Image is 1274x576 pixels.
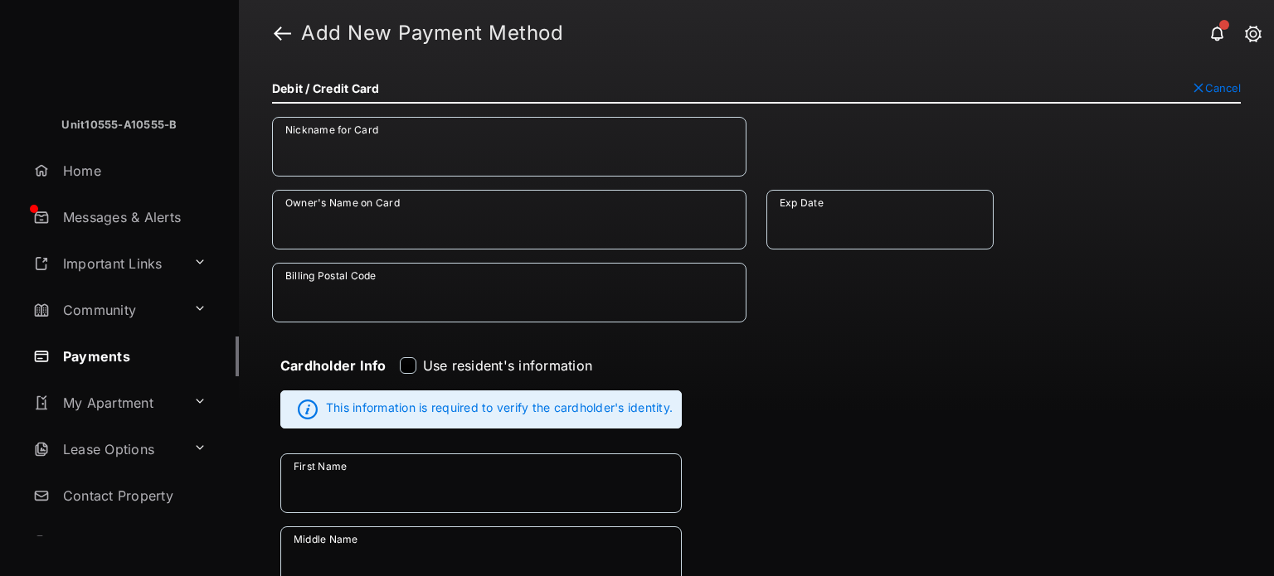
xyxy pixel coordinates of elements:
strong: Cardholder Info [280,357,387,404]
a: My Apartment [27,383,187,423]
a: Important Links [27,244,187,283]
a: Community [27,290,187,330]
p: Unit10555-A10555-B [61,117,177,133]
a: Logout [27,522,239,562]
span: This information is required to verify the cardholder's identity. [326,399,673,419]
a: Home [27,151,239,191]
h4: Debit / Credit Card [272,81,380,95]
button: Cancel [1192,81,1241,94]
a: Payments [27,336,239,376]
span: Cancel [1205,81,1241,94]
a: Contact Property [27,476,239,515]
a: Messages & Alerts [27,197,239,237]
a: Lease Options [27,429,187,469]
strong: Add New Payment Method [301,23,563,43]
iframe: Credit card field [766,117,1241,190]
label: Use resident's information [423,357,592,374]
